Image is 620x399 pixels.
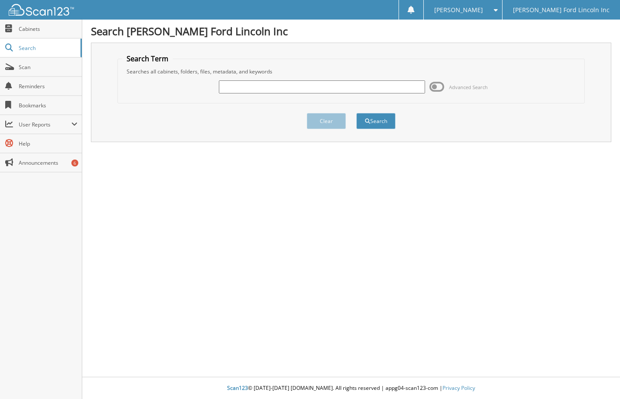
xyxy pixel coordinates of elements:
[19,25,77,33] span: Cabinets
[227,384,248,392] span: Scan123
[356,113,395,129] button: Search
[19,102,77,109] span: Bookmarks
[82,378,620,399] div: © [DATE]-[DATE] [DOMAIN_NAME]. All rights reserved | appg04-scan123-com |
[19,121,71,128] span: User Reports
[122,68,580,75] div: Searches all cabinets, folders, files, metadata, and keywords
[449,84,488,90] span: Advanced Search
[9,4,74,16] img: scan123-logo-white.svg
[19,44,76,52] span: Search
[71,160,78,166] div: 6
[122,54,173,63] legend: Search Term
[434,7,483,13] span: [PERSON_NAME]
[19,63,77,71] span: Scan
[19,83,77,90] span: Reminders
[576,357,620,399] iframe: Chat Widget
[307,113,346,129] button: Clear
[19,159,77,166] span: Announcements
[19,140,77,147] span: Help
[91,24,611,38] h1: Search [PERSON_NAME] Ford Lincoln Inc
[442,384,475,392] a: Privacy Policy
[513,7,610,13] span: [PERSON_NAME] Ford Lincoln Inc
